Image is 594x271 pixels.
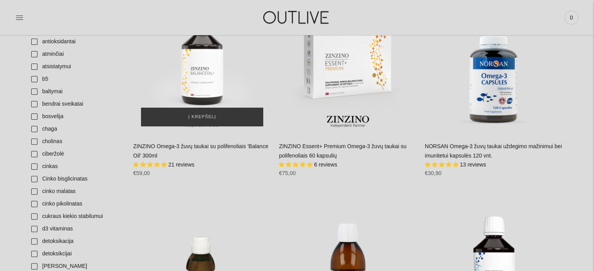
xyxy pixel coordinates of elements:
a: atminčiai [27,48,125,60]
a: 0 [564,9,578,26]
span: €30,90 [425,170,442,176]
span: Į krepšelį [188,113,216,121]
span: €59,00 [133,170,150,176]
a: detoksikcijai [27,248,125,260]
span: 4.76 stars [133,161,168,168]
span: 0 [566,12,577,23]
a: detoksikacija [27,235,125,248]
span: 4.92 stars [425,161,460,168]
a: ciberžolė [27,148,125,160]
span: 13 reviews [460,161,486,168]
a: cinkas [27,160,125,173]
a: cukraus kiekio stabilumui [27,210,125,223]
a: ZINZINO Omega-3 žuvų taukai su polifenoliais 'Balance Oil' 300ml [133,143,268,159]
span: 21 reviews [168,161,194,168]
button: Į krepšelį [141,108,263,126]
a: cinko malatas [27,185,125,198]
a: bosvelija [27,110,125,123]
a: d3 vitaminas [27,223,125,235]
a: b5 [27,73,125,85]
a: chaga [27,123,125,135]
span: 5.00 stars [279,161,314,168]
a: Cinko bisglicinatas [27,173,125,185]
a: atsistatymui [27,60,125,73]
span: 6 reviews [314,161,337,168]
img: OUTLIVE [248,4,346,31]
a: cinko pikolinatas [27,198,125,210]
a: baltymai [27,85,125,98]
a: cholinas [27,135,125,148]
a: ZINZINO Essent+ Premium Omega-3 žuvų taukai su polifenoliais 60 kapsulių [279,143,406,159]
a: antioksidantai [27,35,125,48]
a: NORSAN Omega-3 žuvų taukai uždegimo mažinimui bei imunitetui kapsulės 120 vnt. [425,143,562,159]
a: bendrai sveikatai [27,98,125,110]
span: €75,00 [279,170,296,176]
